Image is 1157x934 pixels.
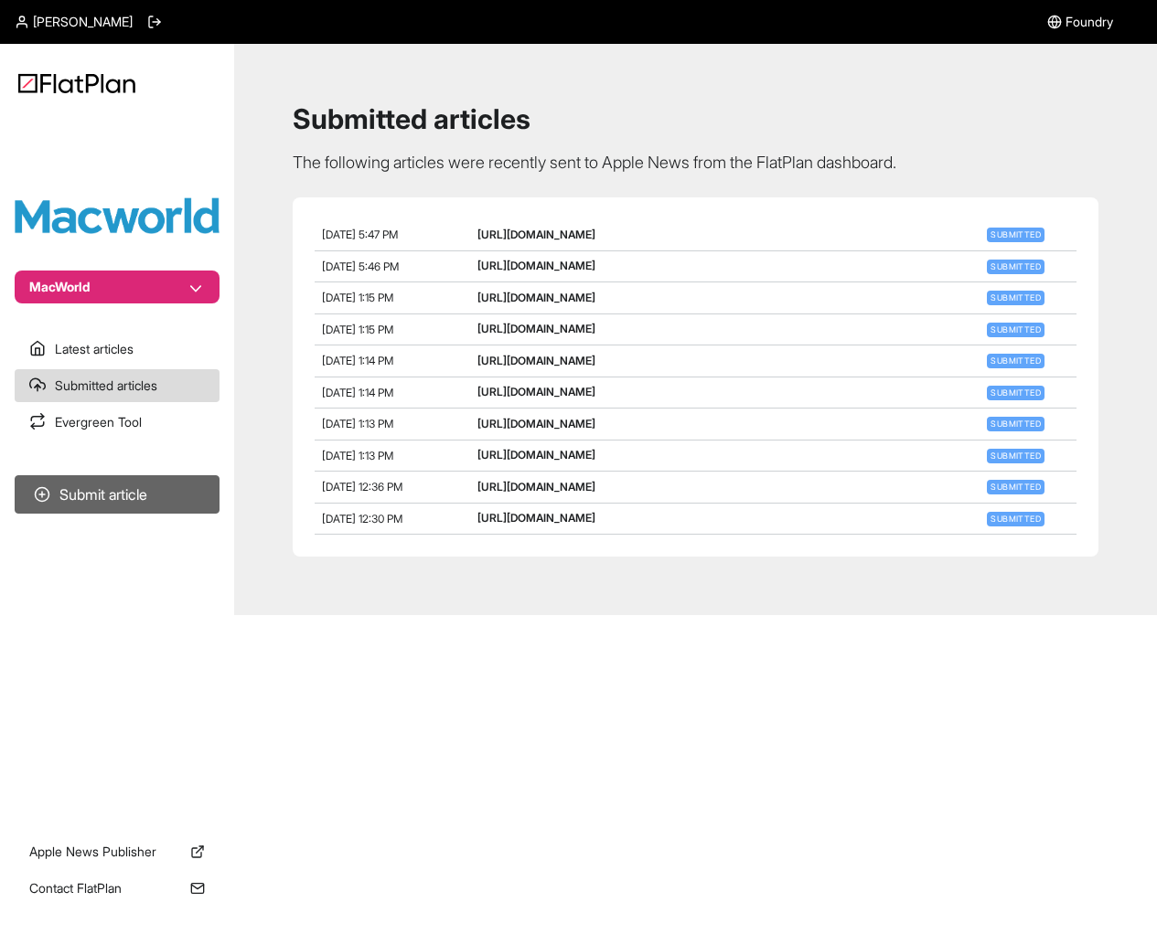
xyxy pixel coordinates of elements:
span: Submitted [987,512,1045,526]
h1: Submitted articles [293,102,1098,135]
span: Submitted [987,480,1045,494]
button: MacWorld [15,271,220,303]
a: [URL][DOMAIN_NAME] [477,354,595,367]
a: [URL][DOMAIN_NAME] [477,448,595,462]
span: Submitted [987,354,1045,368]
img: Logo [18,73,135,93]
span: Submitted [987,228,1045,242]
a: Submitted [983,416,1048,430]
a: Submitted [983,227,1048,240]
a: Contact FlatPlan [15,872,220,905]
a: Submitted [983,322,1048,335]
a: [PERSON_NAME] [15,13,133,31]
p: The following articles were recently sent to Apple News from the FlatPlan dashboard. [293,150,1098,175]
a: Submitted [983,290,1048,303]
a: Evergreen Tool [15,406,220,439]
a: [URL][DOMAIN_NAME] [477,228,595,241]
a: Submitted [983,353,1048,366]
span: [DATE] 12:36 PM [322,480,402,494]
a: [URL][DOMAIN_NAME] [477,291,595,304]
span: Submitted [987,291,1045,305]
a: [URL][DOMAIN_NAME] [477,322,595,335]
a: [URL][DOMAIN_NAME] [477,385,595,398]
span: Submitted [987,260,1045,274]
img: Publication Logo [15,197,220,234]
a: Submitted [983,385,1048,398]
a: Latest articles [15,333,220,366]
span: Foundry [1066,13,1113,31]
span: [DATE] 1:14 PM [322,386,393,399]
span: Submitted [987,386,1045,400]
a: Submitted articles [15,369,220,402]
span: [DATE] 5:47 PM [322,228,398,241]
span: Submitted [987,449,1045,463]
span: [DATE] 1:14 PM [322,354,393,367]
span: [DATE] 12:30 PM [322,512,402,525]
a: [URL][DOMAIN_NAME] [477,511,595,525]
span: [DATE] 5:46 PM [322,260,399,273]
span: [DATE] 1:13 PM [322,449,393,462]
a: Apple News Publisher [15,835,220,868]
span: [DATE] 1:15 PM [322,291,393,304]
span: [DATE] 1:13 PM [322,417,393,430]
a: [URL][DOMAIN_NAME] [477,417,595,430]
a: [URL][DOMAIN_NAME] [477,259,595,272]
a: Submitted [983,479,1048,493]
a: Submitted [983,511,1048,525]
button: Submit article [15,475,220,514]
span: Submitted [987,417,1045,431]
span: [DATE] 1:15 PM [322,323,393,336]
span: [PERSON_NAME] [33,13,133,31]
a: Submitted [983,448,1048,462]
a: [URL][DOMAIN_NAME] [477,480,595,494]
span: Submitted [987,323,1045,337]
a: Submitted [983,259,1048,272]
